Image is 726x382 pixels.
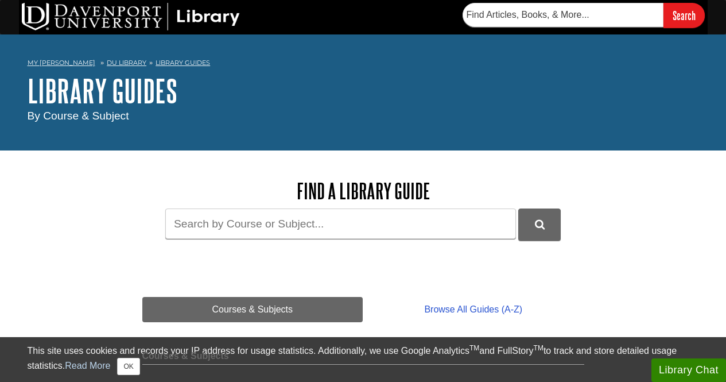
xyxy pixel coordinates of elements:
[165,209,516,239] input: Search by Course or Subject...
[28,108,699,125] div: By Course & Subject
[28,344,699,375] div: This site uses cookies and records your IP address for usage statistics. Additionally, we use Goo...
[363,297,584,322] a: Browse All Guides (A-Z)
[651,358,726,382] button: Library Chat
[107,59,146,67] a: DU Library
[65,361,110,371] a: Read More
[463,3,705,28] form: Searches DU Library's articles, books, and more
[535,219,545,230] i: Search Library Guides
[156,59,210,67] a: Library Guides
[28,55,699,74] nav: breadcrumb
[142,297,363,322] a: Courses & Subjects
[463,3,663,27] input: Find Articles, Books, & More...
[22,3,240,30] img: DU Library
[142,351,584,365] h2: Courses & Subjects
[28,74,699,108] h1: Library Guides
[142,179,584,203] h2: Find a Library Guide
[117,358,139,375] button: Close
[663,3,705,28] input: Search
[28,58,95,68] a: My [PERSON_NAME]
